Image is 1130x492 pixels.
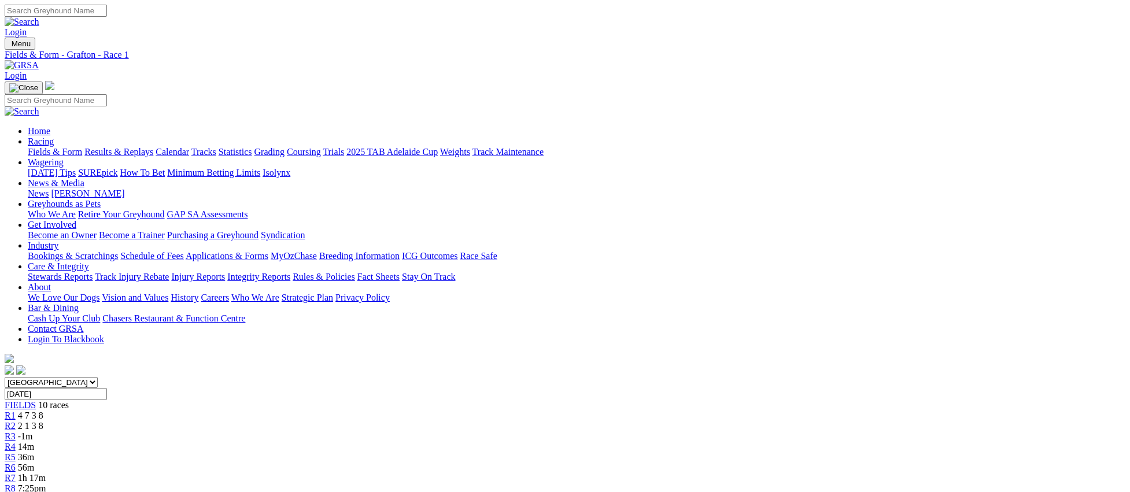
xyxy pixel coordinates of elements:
a: Breeding Information [319,251,400,261]
a: Bookings & Scratchings [28,251,118,261]
a: Chasers Restaurant & Function Centre [102,313,245,323]
a: Fields & Form [28,147,82,157]
a: ICG Outcomes [402,251,457,261]
a: Care & Integrity [28,261,89,271]
div: News & Media [28,188,1125,199]
span: 2 1 3 8 [18,421,43,431]
a: Bar & Dining [28,303,79,313]
a: Stay On Track [402,272,455,282]
a: Home [28,126,50,136]
a: How To Bet [120,168,165,177]
img: GRSA [5,60,39,71]
a: Weights [440,147,470,157]
a: Injury Reports [171,272,225,282]
div: About [28,293,1125,303]
span: 36m [18,452,34,462]
a: Login To Blackbook [28,334,104,344]
a: R1 [5,410,16,420]
a: Rules & Policies [293,272,355,282]
button: Toggle navigation [5,82,43,94]
a: Cash Up Your Club [28,313,100,323]
a: R4 [5,442,16,452]
a: Contact GRSA [28,324,83,334]
a: Integrity Reports [227,272,290,282]
span: 10 races [38,400,69,410]
a: Minimum Betting Limits [167,168,260,177]
span: Menu [12,39,31,48]
img: Search [5,106,39,117]
img: logo-grsa-white.png [45,81,54,90]
a: GAP SA Assessments [167,209,248,219]
span: 14m [18,442,34,452]
a: Racing [28,136,54,146]
a: R3 [5,431,16,441]
a: R5 [5,452,16,462]
span: 4 7 3 8 [18,410,43,420]
a: Race Safe [460,251,497,261]
a: SUREpick [78,168,117,177]
a: Schedule of Fees [120,251,183,261]
img: facebook.svg [5,365,14,375]
a: Vision and Values [102,293,168,302]
div: Wagering [28,168,1125,178]
a: Strategic Plan [282,293,333,302]
div: Care & Integrity [28,272,1125,282]
a: FIELDS [5,400,36,410]
div: Racing [28,147,1125,157]
div: Bar & Dining [28,313,1125,324]
input: Select date [5,388,107,400]
span: R7 [5,473,16,483]
a: Track Injury Rebate [95,272,169,282]
a: Coursing [287,147,321,157]
a: Purchasing a Greyhound [167,230,259,240]
a: Login [5,27,27,37]
a: Calendar [156,147,189,157]
a: MyOzChase [271,251,317,261]
a: Stewards Reports [28,272,93,282]
input: Search [5,94,107,106]
div: Get Involved [28,230,1125,241]
a: [DATE] Tips [28,168,76,177]
a: [PERSON_NAME] [51,188,124,198]
img: logo-grsa-white.png [5,354,14,363]
span: -1m [18,431,33,441]
input: Search [5,5,107,17]
a: Become a Trainer [99,230,165,240]
a: Industry [28,241,58,250]
img: Close [9,83,38,93]
div: Industry [28,251,1125,261]
button: Toggle navigation [5,38,35,50]
a: Results & Replays [84,147,153,157]
span: 56m [18,463,34,472]
a: Track Maintenance [472,147,544,157]
a: Careers [201,293,229,302]
span: R6 [5,463,16,472]
a: Isolynx [263,168,290,177]
a: Trials [323,147,344,157]
a: Who We Are [28,209,76,219]
a: Become an Owner [28,230,97,240]
a: Grading [254,147,285,157]
span: 1h 17m [18,473,46,483]
a: We Love Our Dogs [28,293,99,302]
a: Tracks [191,147,216,157]
img: Search [5,17,39,27]
a: R2 [5,421,16,431]
a: Greyhounds as Pets [28,199,101,209]
a: Privacy Policy [335,293,390,302]
a: Fields & Form - Grafton - Race 1 [5,50,1125,60]
a: Statistics [219,147,252,157]
a: 2025 TAB Adelaide Cup [346,147,438,157]
div: Greyhounds as Pets [28,209,1125,220]
img: twitter.svg [16,365,25,375]
a: History [171,293,198,302]
a: News & Media [28,178,84,188]
a: News [28,188,49,198]
a: Wagering [28,157,64,167]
